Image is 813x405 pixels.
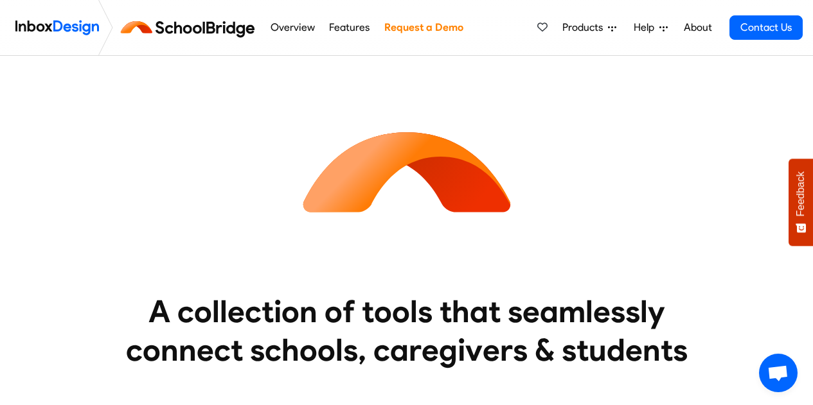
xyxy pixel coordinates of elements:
[729,15,803,40] a: Contact Us
[562,20,608,35] span: Products
[118,12,263,43] img: schoolbridge logo
[326,15,373,40] a: Features
[291,56,523,287] img: icon_schoolbridge.svg
[680,15,715,40] a: About
[789,159,813,246] button: Feedback - Show survey
[380,15,467,40] a: Request a Demo
[759,354,798,392] div: Open chat
[629,15,673,40] a: Help
[102,292,712,369] heading: A collection of tools that seamlessly connect schools, caregivers & students
[267,15,318,40] a: Overview
[795,171,807,216] span: Feedback
[557,15,621,40] a: Products
[634,20,659,35] span: Help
